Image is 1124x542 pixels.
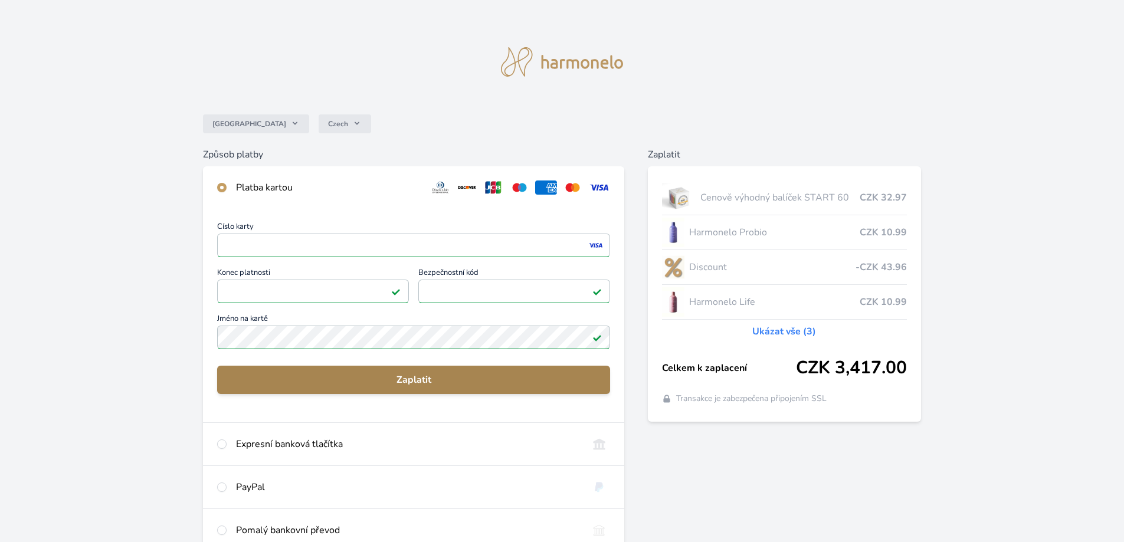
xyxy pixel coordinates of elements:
[430,180,451,195] img: diners.svg
[588,523,610,537] img: bankTransfer_IBAN.svg
[535,180,557,195] img: amex.svg
[217,269,409,280] span: Konec platnosti
[588,240,604,251] img: visa
[662,183,696,212] img: start.jpg
[236,437,579,451] div: Expresní banková tlačítka
[676,393,827,405] span: Transakce je zabezpečena připojením SSL
[222,283,404,300] iframe: Iframe pro datum vypršení platnosti
[217,315,610,326] span: Jméno na kartě
[588,480,610,494] img: paypal.svg
[662,361,796,375] span: Celkem k zaplacení
[562,180,584,195] img: mc.svg
[689,295,860,309] span: Harmonelo Life
[236,480,579,494] div: PayPal
[860,190,907,205] span: CZK 32.97
[217,326,610,349] input: Jméno na kartěPlatné pole
[424,283,605,300] iframe: Iframe pro bezpečnostní kód
[856,260,907,274] span: -CZK 43.96
[456,180,478,195] img: discover.svg
[752,324,816,339] a: Ukázat vše (3)
[217,366,610,394] button: Zaplatit
[227,373,601,387] span: Zaplatit
[212,119,286,129] span: [GEOGRAPHIC_DATA]
[592,287,602,296] img: Platné pole
[588,437,610,451] img: onlineBanking_CZ.svg
[662,287,684,317] img: CLEAN_LIFE_se_stinem_x-lo.jpg
[662,218,684,247] img: CLEAN_PROBIO_se_stinem_x-lo.jpg
[483,180,504,195] img: jcb.svg
[217,223,610,234] span: Číslo karty
[418,269,610,280] span: Bezpečnostní kód
[588,180,610,195] img: visa.svg
[689,225,860,239] span: Harmonelo Probio
[391,287,401,296] img: Platné pole
[501,47,624,77] img: logo.svg
[328,119,348,129] span: Czech
[662,252,684,282] img: discount-lo.png
[689,260,856,274] span: Discount
[860,225,907,239] span: CZK 10.99
[236,523,579,537] div: Pomalý bankovní převod
[203,114,309,133] button: [GEOGRAPHIC_DATA]
[860,295,907,309] span: CZK 10.99
[203,147,624,162] h6: Způsob platby
[236,180,420,195] div: Platba kartou
[648,147,921,162] h6: Zaplatit
[319,114,371,133] button: Czech
[222,237,605,254] iframe: Iframe pro číslo karty
[700,190,860,205] span: Cenově výhodný balíček START 60
[796,357,907,379] span: CZK 3,417.00
[592,333,602,342] img: Platné pole
[509,180,530,195] img: maestro.svg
